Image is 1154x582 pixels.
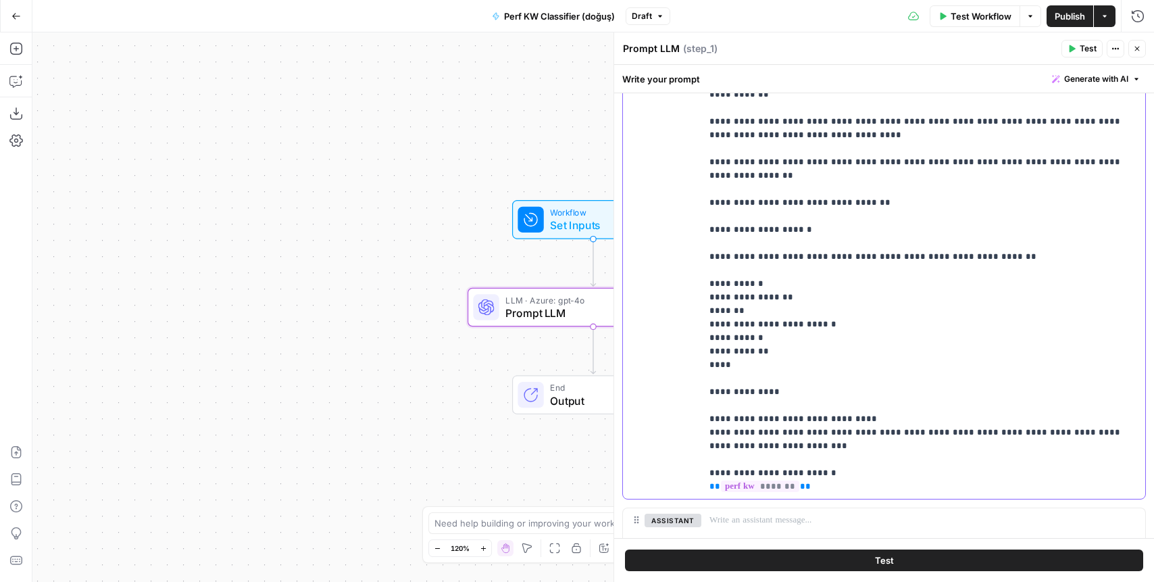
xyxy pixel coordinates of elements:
span: Set Inputs [550,217,630,233]
span: Generate with AI [1064,73,1128,85]
span: Test Workflow [951,9,1011,23]
button: Test [625,550,1143,571]
span: Output [550,393,660,409]
span: Test [875,554,894,567]
span: End [550,381,660,394]
g: Edge from step_1 to end [591,326,595,374]
g: Edge from start to step_1 [591,239,595,287]
span: Perf KW Classifier (doğuş) [504,9,615,23]
button: Publish [1047,5,1093,27]
button: Test Workflow [930,5,1020,27]
span: Prompt LLM [505,305,676,321]
div: LLM · Azure: gpt-4oPrompt LLMStep 1 [468,288,719,327]
button: Perf KW Classifier (doğuş) [484,5,623,27]
button: Test [1061,40,1103,57]
span: Workflow [550,206,630,219]
textarea: Prompt LLM [623,42,680,55]
button: assistant [645,514,701,527]
span: Draft [632,10,652,22]
span: Test [1080,43,1097,55]
button: Draft [626,7,670,25]
div: assistant [623,508,691,571]
span: LLM · Azure: gpt-4o [505,293,676,306]
span: 120% [451,543,470,554]
div: WorkflowSet InputsInputs [468,200,719,239]
span: ( step_1 ) [683,42,718,55]
span: Publish [1055,9,1085,23]
div: EndOutput [468,375,719,414]
button: Generate with AI [1047,70,1146,88]
div: Write your prompt [614,65,1154,93]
